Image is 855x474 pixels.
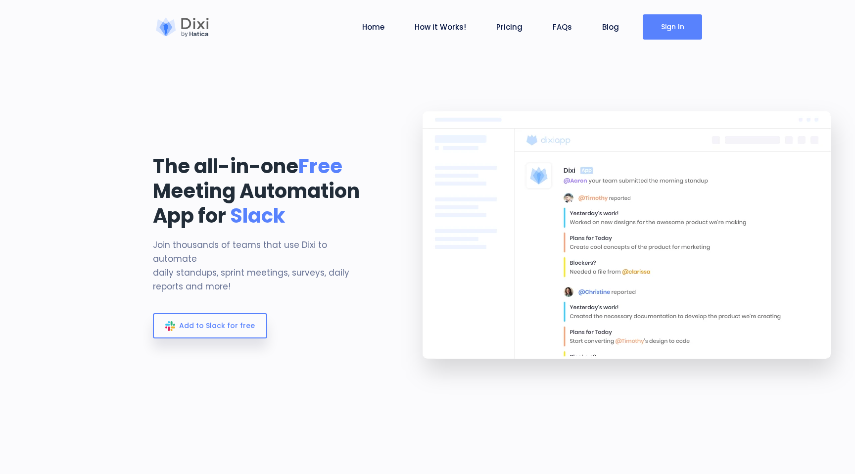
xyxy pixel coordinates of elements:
a: Add to Slack for free [153,313,267,338]
a: Sign In [643,14,702,40]
p: Join thousands of teams that use Dixi to automate daily standups, sprint meetings, surveys, daily... [153,238,373,293]
h1: The all-in-one Meeting Automation App for [153,154,373,228]
span: Add to Slack for free [179,321,255,331]
span: Slack [230,202,285,230]
a: How it Works! [411,21,470,33]
span: Free [298,152,342,180]
a: FAQs [549,21,576,33]
a: Pricing [492,21,526,33]
img: slack_icon_color.svg [165,321,175,331]
a: Blog [598,21,623,33]
a: Home [358,21,388,33]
